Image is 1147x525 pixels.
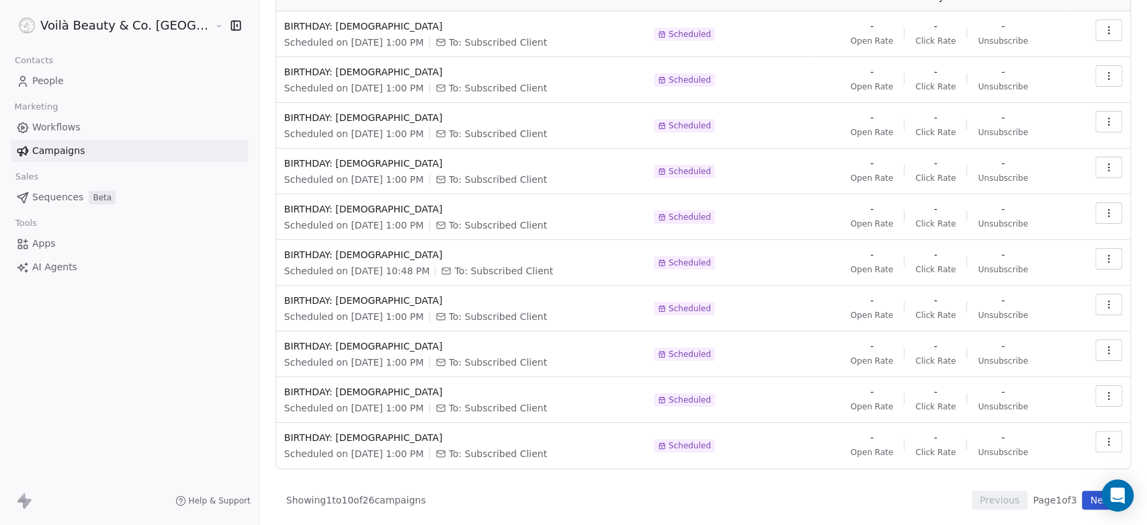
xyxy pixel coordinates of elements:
span: Scheduled [669,349,711,360]
a: Help & Support [175,495,251,506]
span: Beta [89,191,116,204]
span: To: Subscribed Client [449,127,548,140]
span: - [934,339,937,353]
a: Apps [11,233,248,255]
span: - [1001,157,1005,170]
span: Tools [9,213,42,233]
span: - [1001,385,1005,399]
span: - [934,431,937,444]
span: Scheduled [669,212,711,223]
span: - [1001,248,1005,261]
span: AI Agents [32,260,77,274]
span: Open Rate [851,447,894,458]
span: Open Rate [851,218,894,229]
span: Scheduled on [DATE] 10:48 PM [284,264,430,278]
span: Apps [32,237,56,251]
span: Scheduled on [DATE] 1:00 PM [284,401,424,415]
span: Open Rate [851,173,894,184]
span: Scheduled [669,440,711,451]
span: To: Subscribed Client [454,264,553,278]
a: Campaigns [11,140,248,162]
span: Click Rate [915,173,955,184]
span: To: Subscribed Client [449,81,548,95]
span: Scheduled on [DATE] 1:00 PM [284,127,424,140]
button: Next [1082,491,1120,510]
span: To: Subscribed Client [449,36,548,49]
span: BIRTHDAY: [DEMOGRAPHIC_DATA] [284,385,638,399]
div: Open Intercom Messenger [1101,479,1134,512]
span: Open Rate [851,401,894,412]
span: Unsubscribe [978,356,1027,366]
span: BIRTHDAY: [DEMOGRAPHIC_DATA] [284,431,638,444]
span: To: Subscribed Client [449,447,548,460]
span: - [934,294,937,307]
span: - [1001,202,1005,216]
span: BIRTHDAY: [DEMOGRAPHIC_DATA] [284,339,638,353]
span: Scheduled on [DATE] 1:00 PM [284,356,424,369]
span: - [934,19,937,33]
span: Scheduled on [DATE] 1:00 PM [284,310,424,323]
span: - [934,157,937,170]
span: Click Rate [915,36,955,46]
span: Scheduled [669,166,711,177]
span: BIRTHDAY: [DEMOGRAPHIC_DATA] [284,19,638,33]
span: Click Rate [915,356,955,366]
span: Marketing [9,97,64,117]
span: To: Subscribed Client [449,310,548,323]
span: - [870,65,874,79]
span: Campaigns [32,144,85,158]
a: AI Agents [11,256,248,278]
span: Help & Support [189,495,251,506]
span: BIRTHDAY: [DEMOGRAPHIC_DATA] [284,202,638,216]
span: Unsubscribe [978,264,1027,275]
span: To: Subscribed Client [449,173,548,186]
span: Scheduled [669,75,711,85]
span: BIRTHDAY: [DEMOGRAPHIC_DATA] [284,157,638,170]
span: Unsubscribe [978,81,1027,92]
span: Open Rate [851,127,894,138]
span: Unsubscribe [978,401,1027,412]
span: Click Rate [915,447,955,458]
span: Unsubscribe [978,173,1027,184]
span: - [870,248,874,261]
span: Open Rate [851,356,894,366]
span: Sales [9,167,44,187]
span: - [870,157,874,170]
span: Unsubscribe [978,218,1027,229]
span: Scheduled [669,257,711,268]
span: - [1001,111,1005,124]
span: - [1001,339,1005,353]
span: - [870,339,874,353]
span: - [1001,19,1005,33]
span: Click Rate [915,218,955,229]
span: - [870,294,874,307]
span: - [934,248,937,261]
span: Click Rate [915,264,955,275]
a: SequencesBeta [11,186,248,208]
span: Contacts [9,50,59,71]
span: BIRTHDAY: [DEMOGRAPHIC_DATA] [284,111,638,124]
a: People [11,70,248,92]
img: Voila_Beauty_And_Co_Logo.png [19,17,35,34]
span: Open Rate [851,36,894,46]
span: Click Rate [915,81,955,92]
span: Open Rate [851,310,894,321]
span: Scheduled on [DATE] 1:00 PM [284,447,424,460]
span: To: Subscribed Client [449,401,548,415]
span: - [870,431,874,444]
span: Click Rate [915,127,955,138]
span: People [32,74,64,88]
button: Voilà Beauty & Co. [GEOGRAPHIC_DATA] [16,14,205,37]
span: Click Rate [915,401,955,412]
span: BIRTHDAY: [DEMOGRAPHIC_DATA] [284,294,638,307]
span: Scheduled [669,395,711,405]
span: - [1001,431,1005,444]
span: Scheduled on [DATE] 1:00 PM [284,81,424,95]
span: - [1001,65,1005,79]
span: To: Subscribed Client [449,218,548,232]
span: Voilà Beauty & Co. [GEOGRAPHIC_DATA] [40,17,212,34]
span: Open Rate [851,264,894,275]
span: To: Subscribed Client [449,356,548,369]
a: Workflows [11,116,248,138]
span: Unsubscribe [978,447,1027,458]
